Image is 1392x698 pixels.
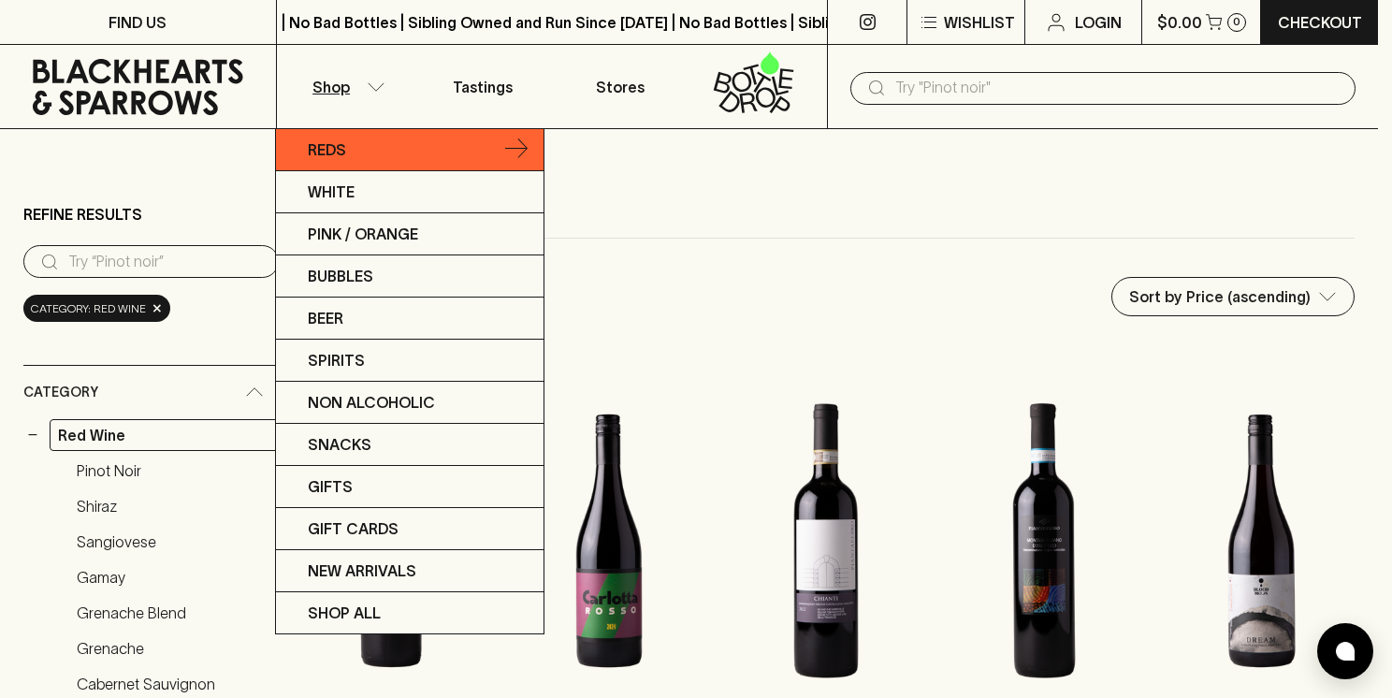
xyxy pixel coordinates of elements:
a: New Arrivals [276,550,544,592]
p: Reds [308,138,346,161]
a: Reds [276,129,544,171]
p: Snacks [308,433,371,456]
p: Bubbles [308,265,373,287]
p: Pink / Orange [308,223,418,245]
p: Spirits [308,349,365,371]
a: White [276,171,544,213]
a: Bubbles [276,255,544,298]
a: Gifts [276,466,544,508]
p: Non Alcoholic [308,391,435,414]
a: Gift Cards [276,508,544,550]
a: Spirits [276,340,544,382]
p: Gift Cards [308,517,399,540]
p: Gifts [308,475,353,498]
img: bubble-icon [1336,642,1355,661]
a: Beer [276,298,544,340]
p: New Arrivals [308,560,416,582]
p: Beer [308,307,343,329]
a: SHOP ALL [276,592,544,633]
a: Pink / Orange [276,213,544,255]
p: White [308,181,355,203]
a: Non Alcoholic [276,382,544,424]
a: Snacks [276,424,544,466]
p: SHOP ALL [308,602,381,624]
